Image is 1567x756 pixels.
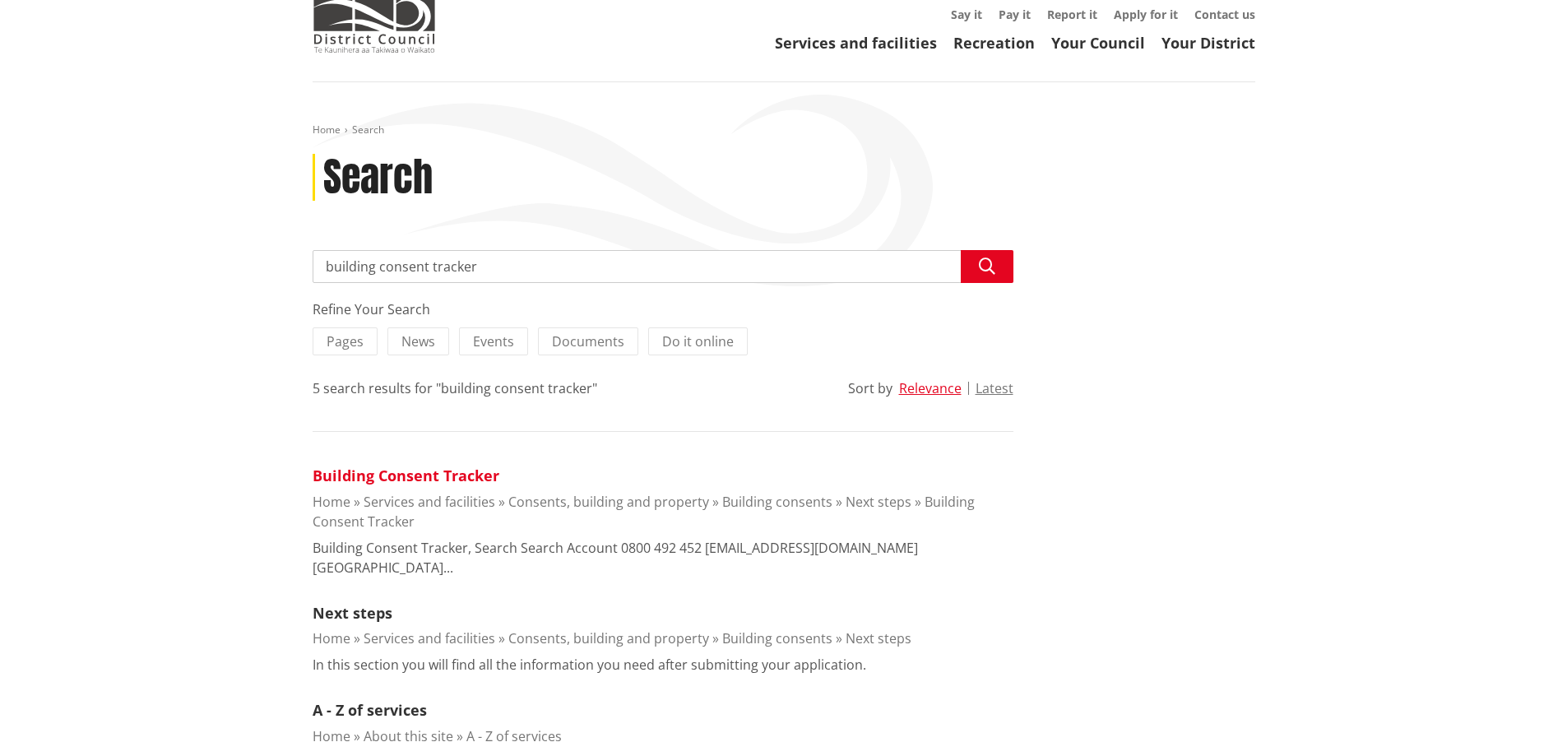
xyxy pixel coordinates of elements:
a: Recreation [953,33,1035,53]
span: Documents [552,332,624,350]
input: Search input [313,250,1013,283]
a: Home [313,629,350,647]
nav: breadcrumb [313,123,1255,137]
a: Building consents [722,629,832,647]
a: Report it [1047,7,1097,22]
a: Contact us [1194,7,1255,22]
a: Say it [951,7,982,22]
a: A - Z of services [313,700,427,720]
a: Home [313,493,350,511]
span: Pages [327,332,364,350]
span: Events [473,332,514,350]
p: Building Consent Tracker, Search Search Account 0800 492 452 [EMAIL_ADDRESS][DOMAIN_NAME] [GEOGRA... [313,538,1013,577]
button: Relevance [899,381,962,396]
a: Services and facilities [364,629,495,647]
a: Building Consent Tracker [313,466,499,485]
a: Next steps [313,603,392,623]
a: Next steps [846,629,911,647]
span: Do it online [662,332,734,350]
a: Consents, building and property [508,629,709,647]
div: Sort by [848,378,892,398]
a: Pay it [999,7,1031,22]
button: Latest [976,381,1013,396]
div: Refine Your Search [313,299,1013,319]
a: Services and facilities [364,493,495,511]
a: About this site [364,727,453,745]
a: Next steps [846,493,911,511]
a: Home [313,123,341,137]
a: Consents, building and property [508,493,709,511]
a: Your Council [1051,33,1145,53]
p: In this section you will find all the information you need after submitting your application. [313,655,866,675]
a: Services and facilities [775,33,937,53]
a: Your District [1161,33,1255,53]
a: Apply for it [1114,7,1178,22]
h1: Search [323,154,433,202]
span: News [401,332,435,350]
span: Search [352,123,384,137]
a: Home [313,727,350,745]
a: Building Consent Tracker [313,493,975,531]
iframe: Messenger Launcher [1491,687,1551,746]
a: Building consents [722,493,832,511]
a: A - Z of services [466,727,562,745]
div: 5 search results for "building consent tracker" [313,378,597,398]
